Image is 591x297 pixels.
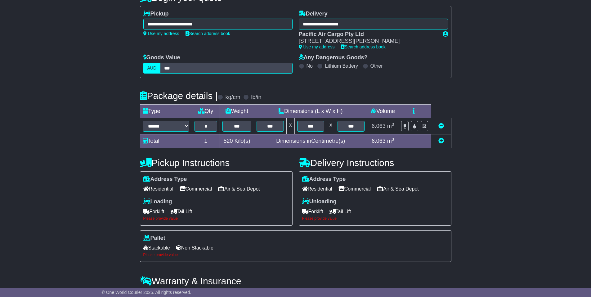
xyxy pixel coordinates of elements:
label: Other [370,63,383,69]
h4: Package details | [140,91,218,101]
span: Residential [143,184,173,194]
span: Commercial [338,184,371,194]
h4: Delivery Instructions [299,158,451,168]
span: 6.063 [372,123,386,129]
td: x [327,118,335,134]
a: Search address book [341,44,386,49]
label: Lithium Battery [325,63,358,69]
label: lb/in [251,94,261,101]
td: Kilo(s) [220,134,254,148]
span: Air & Sea Depot [218,184,260,194]
span: Air & Sea Depot [377,184,419,194]
span: Tail Lift [329,207,351,216]
span: m [387,138,394,144]
span: Tail Lift [171,207,192,216]
label: Any Dangerous Goods? [299,54,368,61]
a: Search address book [186,31,230,36]
span: Stackable [143,243,170,253]
a: Remove this item [438,123,444,129]
label: AUD [143,63,161,74]
td: Qty [192,104,220,118]
span: Forklift [302,207,323,216]
label: No [307,63,313,69]
td: Dimensions in Centimetre(s) [254,134,367,148]
label: Loading [143,198,172,205]
div: Please provide value [143,253,448,257]
label: Address Type [302,176,346,183]
label: Unloading [302,198,337,205]
span: m [387,123,394,129]
label: Pickup [143,11,169,17]
td: Dimensions (L x W x H) [254,104,367,118]
span: © One World Courier 2025. All rights reserved. [102,290,191,295]
h4: Pickup Instructions [140,158,293,168]
sup: 3 [392,122,394,127]
a: Use my address [299,44,335,49]
td: Total [140,134,192,148]
label: Delivery [299,11,328,17]
div: Please provide value [302,216,448,221]
label: Goods Value [143,54,180,61]
h4: Warranty & Insurance [140,276,451,286]
label: Pallet [143,235,165,242]
td: 1 [192,134,220,148]
div: Please provide value [143,216,289,221]
a: Add new item [438,138,444,144]
span: Forklift [143,207,164,216]
td: Type [140,104,192,118]
div: Pacific Air Cargo Pty Ltd [299,31,437,38]
span: 6.063 [372,138,386,144]
span: Commercial [180,184,212,194]
div: [STREET_ADDRESS][PERSON_NAME] [299,38,437,45]
sup: 3 [392,137,394,142]
span: 520 [223,138,233,144]
td: x [286,118,294,134]
span: Non Stackable [176,243,213,253]
a: Use my address [143,31,179,36]
label: kg/cm [225,94,240,101]
td: Volume [367,104,398,118]
span: Residential [302,184,332,194]
label: Address Type [143,176,187,183]
td: Weight [220,104,254,118]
